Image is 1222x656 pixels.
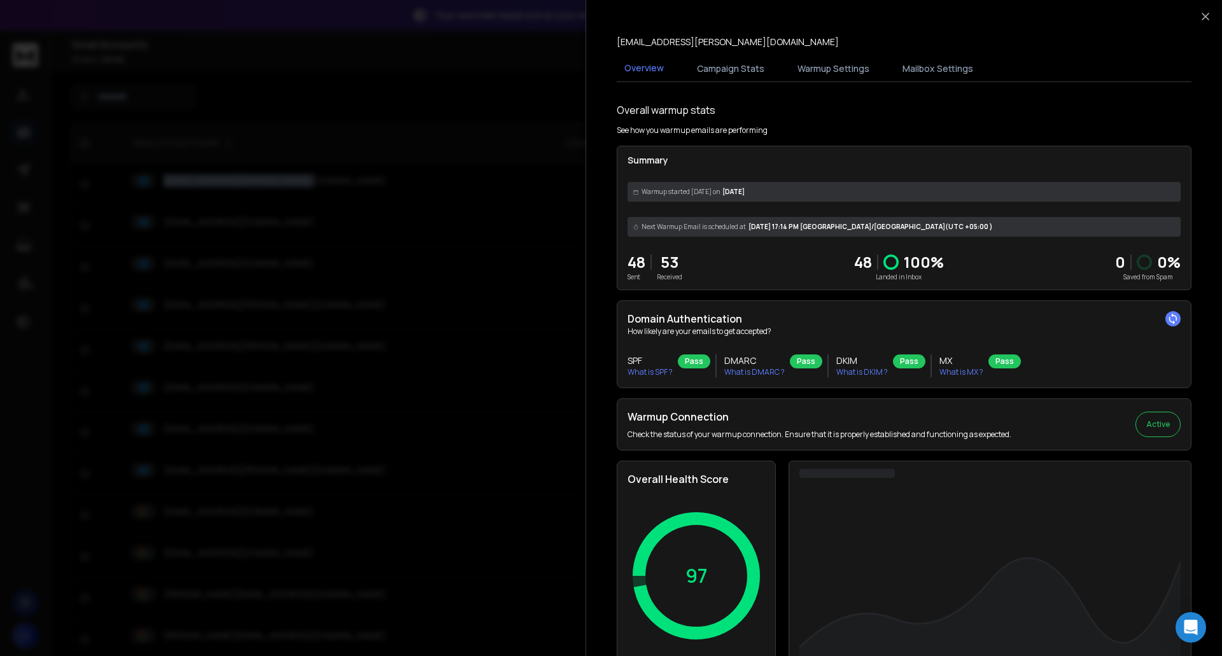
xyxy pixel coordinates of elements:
div: [DATE] [628,182,1181,202]
p: Check the status of your warmup connection. Ensure that it is properly established and functionin... [628,429,1011,440]
button: Campaign Stats [689,55,772,83]
button: Warmup Settings [790,55,877,83]
span: Next Warmup Email is scheduled at [642,222,746,232]
h2: Domain Authentication [628,311,1181,326]
p: See how you warmup emails are performing [617,125,768,136]
h3: MX [939,354,983,367]
div: [DATE] 17:14 PM [GEOGRAPHIC_DATA]/[GEOGRAPHIC_DATA] (UTC +05:00 ) [628,217,1181,237]
p: 48 [854,252,872,272]
div: Pass [678,354,710,368]
p: Landed in Inbox [854,272,944,282]
div: Pass [893,354,925,368]
p: What is DMARC ? [724,367,785,377]
h2: Warmup Connection [628,409,1011,424]
p: 97 [685,564,708,587]
h3: DKIM [836,354,888,367]
h3: SPF [628,354,673,367]
div: Pass [988,354,1021,368]
span: Warmup started [DATE] on [642,187,720,197]
p: Sent [628,272,645,282]
p: 53 [657,252,682,272]
p: 48 [628,252,645,272]
p: How likely are your emails to get accepted? [628,326,1181,337]
button: Mailbox Settings [895,55,981,83]
p: Received [657,272,682,282]
h1: Overall warmup stats [617,102,715,118]
strong: 0 [1115,251,1125,272]
p: [EMAIL_ADDRESS][PERSON_NAME][DOMAIN_NAME] [617,36,839,48]
p: 0 % [1157,252,1181,272]
button: Active [1135,412,1181,437]
p: Saved from Spam [1115,272,1181,282]
p: 100 % [904,252,944,272]
p: What is MX ? [939,367,983,377]
p: Summary [628,154,1181,167]
h2: Overall Health Score [628,471,765,487]
div: Open Intercom Messenger [1176,612,1206,643]
div: Pass [790,354,822,368]
p: What is SPF ? [628,367,673,377]
p: What is DKIM ? [836,367,888,377]
h3: DMARC [724,354,785,367]
button: Overview [617,54,671,83]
